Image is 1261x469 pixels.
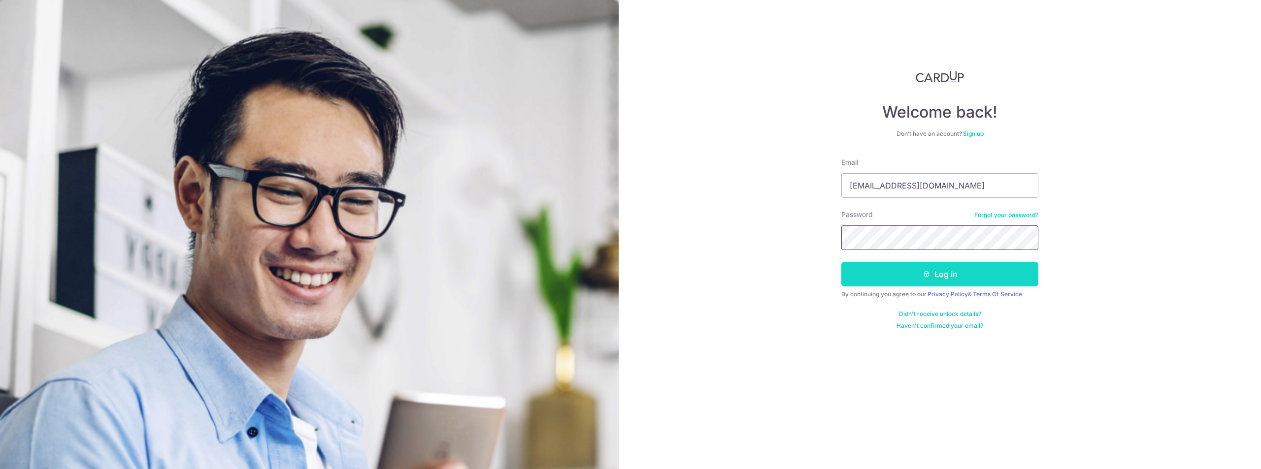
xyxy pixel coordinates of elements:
label: Password [841,210,873,219]
a: Haven't confirmed your email? [896,322,983,330]
a: Privacy Policy [928,290,968,298]
a: Terms Of Service [973,290,1022,298]
input: Enter your Email [841,173,1038,198]
img: CardUp Logo [916,71,964,83]
div: Don’t have an account? [841,130,1038,138]
label: Email [841,157,858,167]
a: Didn't receive unlock details? [899,310,981,318]
div: By continuing you agree to our & [841,290,1038,298]
a: Forgot your password? [974,211,1038,219]
a: Sign up [963,130,984,137]
button: Log in [841,262,1038,286]
h4: Welcome back! [841,102,1038,122]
